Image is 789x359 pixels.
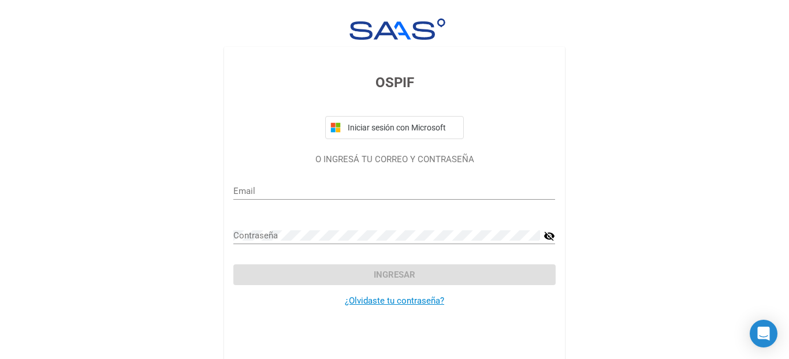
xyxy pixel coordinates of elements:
[325,116,464,139] button: Iniciar sesión con Microsoft
[233,153,555,166] p: O INGRESÁ TU CORREO Y CONTRASEÑA
[750,320,777,347] div: Open Intercom Messenger
[233,72,555,93] h3: OSPIF
[345,123,459,132] span: Iniciar sesión con Microsoft
[345,296,444,306] a: ¿Olvidaste tu contraseña?
[233,264,555,285] button: Ingresar
[544,229,555,243] mat-icon: visibility_off
[374,270,415,280] span: Ingresar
